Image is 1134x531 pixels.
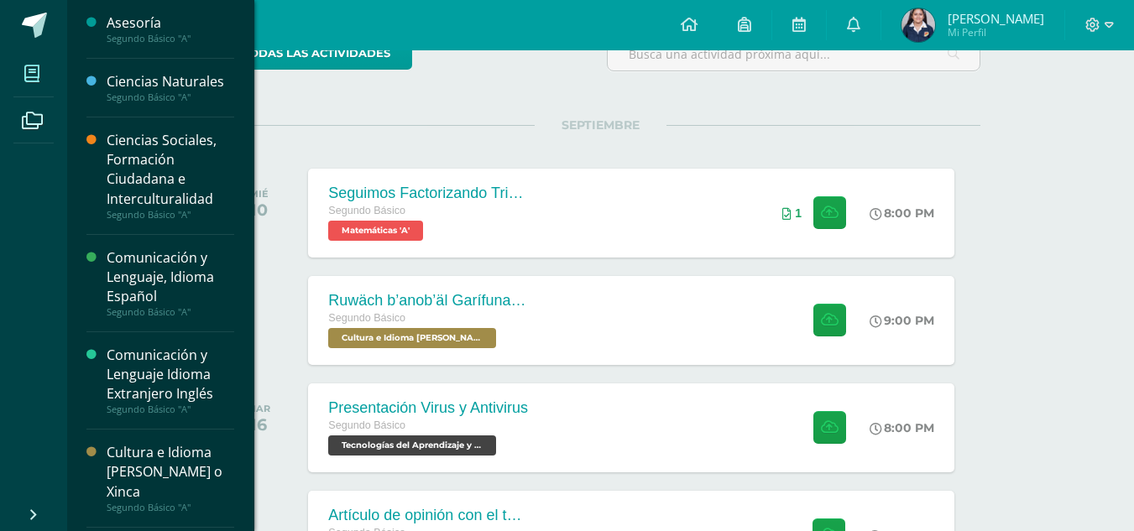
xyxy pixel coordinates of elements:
[107,131,234,220] a: Ciencias Sociales, Formación Ciudadana e InterculturalidadSegundo Básico "A"
[870,420,934,435] div: 8:00 PM
[328,507,530,524] div: Artículo de opinión con el tema "Las 2 Guatemalas"
[328,419,405,431] span: Segundo Básico
[107,72,234,103] a: Ciencias NaturalesSegundo Básico "A"
[901,8,935,42] img: 3bf79b4433800b1eb0624b45d0a1ce29.png
[328,312,405,324] span: Segundo Básico
[870,313,934,328] div: 9:00 PM
[328,292,530,310] div: Ruwäch b’anob’äl Garífuna - El arte garífuna.
[107,13,234,33] div: Asesoría
[107,248,234,318] a: Comunicación y Lenguaje, Idioma EspañolSegundo Básico "A"
[107,502,234,513] div: Segundo Básico "A"
[795,206,802,220] span: 1
[608,38,980,70] input: Busca una actividad próxima aquí...
[328,221,423,241] span: Matemáticas 'A'
[107,91,234,103] div: Segundo Básico "A"
[782,206,802,220] div: Archivos entregados
[107,33,234,44] div: Segundo Básico "A"
[107,443,234,513] a: Cultura e Idioma [PERSON_NAME] o XincaSegundo Básico "A"
[107,306,234,318] div: Segundo Básico "A"
[107,403,234,415] div: Segundo Básico "A"
[107,346,234,403] div: Comunicación y Lenguaje Idioma Extranjero Inglés
[107,443,234,501] div: Cultura e Idioma [PERSON_NAME] o Xinca
[328,435,496,456] span: Tecnologías del Aprendizaje y la Comunicación 'A'
[948,10,1044,27] span: [PERSON_NAME]
[948,25,1044,39] span: Mi Perfil
[328,205,405,216] span: Segundo Básico
[328,328,496,348] span: Cultura e Idioma Maya Garífuna o Xinca 'A'
[328,399,528,417] div: Presentación Virus y Antivirus
[221,37,412,70] a: todas las Actividades
[247,403,270,414] div: MAR
[249,188,269,200] div: MIÉ
[107,13,234,44] a: AsesoríaSegundo Básico "A"
[107,346,234,415] a: Comunicación y Lenguaje Idioma Extranjero InglésSegundo Básico "A"
[870,206,934,221] div: 8:00 PM
[247,414,270,435] div: 16
[107,209,234,221] div: Segundo Básico "A"
[249,200,269,220] div: 10
[107,248,234,306] div: Comunicación y Lenguaje, Idioma Español
[535,117,666,133] span: SEPTIEMBRE
[107,131,234,208] div: Ciencias Sociales, Formación Ciudadana e Interculturalidad
[107,72,234,91] div: Ciencias Naturales
[328,185,530,202] div: Seguimos Factorizando Trinomios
